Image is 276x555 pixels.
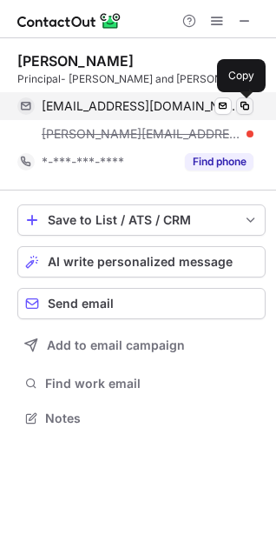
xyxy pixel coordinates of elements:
[17,406,266,431] button: Notes
[185,153,253,171] button: Reveal Button
[17,246,266,277] button: AI write personalized message
[17,371,266,396] button: Find work email
[17,288,266,319] button: Send email
[17,71,266,87] div: Principal- [PERSON_NAME] and [PERSON_NAME]
[48,297,114,311] span: Send email
[17,204,266,236] button: save-profile-one-click
[42,98,240,114] span: [EMAIL_ADDRESS][DOMAIN_NAME]
[48,255,233,269] span: AI write personalized message
[45,376,259,391] span: Find work email
[17,52,134,70] div: [PERSON_NAME]
[17,330,266,361] button: Add to email campaign
[17,10,122,31] img: ContactOut v5.3.10
[42,126,240,142] span: [PERSON_NAME][EMAIL_ADDRESS][DOMAIN_NAME]
[48,213,235,227] div: Save to List / ATS / CRM
[45,411,259,426] span: Notes
[47,338,185,352] span: Add to email campaign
